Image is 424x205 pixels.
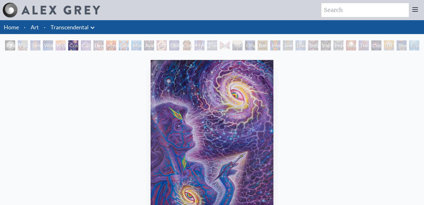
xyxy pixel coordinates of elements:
div: DMT - The Spirit Molecule [157,40,167,50]
div: Theologue [207,40,217,50]
div: Monochord [131,40,141,50]
div: Cosmic [DEMOGRAPHIC_DATA] [182,40,192,50]
div: Cosmic Creativity [68,40,78,50]
div: Original Face [245,40,255,50]
div: Interbeing [270,40,280,50]
div: Toward the One [397,40,407,50]
div: Cosmic Consciousness [371,40,381,50]
div: Kiss of the [MEDICAL_DATA] [56,40,66,50]
div: Diamond Being [296,40,306,50]
div: Mysteriosa 2 [106,40,116,50]
div: White Light [346,40,356,50]
div: Jewel Being [283,40,293,50]
div: Mystic Eye [194,40,205,50]
div: Cosmic Artist [81,40,91,50]
li: · [21,20,28,34]
div: Collective Vision [169,40,179,50]
div: Glimpsing the Empyrean [119,40,129,50]
div: Ayahuasca Visitation [144,40,154,50]
li: · [41,20,48,34]
div: Vajra Being [321,40,331,50]
a: Transcendental [51,23,89,32]
div: Peyote Being [333,40,343,50]
div: The Great Turn [359,40,369,50]
a: Art [31,23,39,32]
div: Tantra [30,40,40,50]
div: Visionary Origin of Language [18,40,28,50]
a: Home [4,24,19,31]
div: [DEMOGRAPHIC_DATA] [384,40,394,50]
div: Wonder [43,40,53,50]
div: Bardo Being [258,40,268,50]
div: Song of Vajra Being [308,40,318,50]
div: Love is a Cosmic Force [93,40,104,50]
div: Hands that See [220,40,230,50]
div: Transfiguration [232,40,242,50]
input: Search [321,3,409,17]
div: Ecstasy [409,40,419,50]
div: Polar Unity Spiral [5,40,15,50]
